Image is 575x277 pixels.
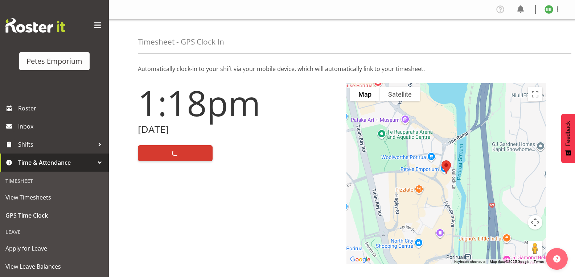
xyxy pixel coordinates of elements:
a: Terms (opens in new tab) [534,260,544,264]
img: beena-bist9974.jpg [545,5,553,14]
span: Apply for Leave [5,243,103,254]
button: Show street map [350,87,380,101]
img: help-xxl-2.png [553,255,560,263]
a: View Leave Balances [2,257,107,276]
div: Leave [2,224,107,239]
span: Map data ©2025 Google [490,260,529,264]
a: Open this area in Google Maps (opens a new window) [348,255,372,264]
span: View Leave Balances [5,261,103,272]
span: Feedback [565,121,571,146]
a: Apply for Leave [2,239,107,257]
button: Toggle fullscreen view [528,87,542,101]
span: Time & Attendance [18,157,94,168]
img: Rosterit website logo [5,18,65,33]
button: Feedback - Show survey [561,114,575,163]
button: Show satellite imagery [380,87,420,101]
span: Shifts [18,139,94,150]
button: Map camera controls [528,215,542,230]
img: Google [348,255,372,264]
p: Automatically clock-in to your shift via your mobile device, which will automatically link to you... [138,64,546,73]
button: Drag Pegman onto the map to open Street View [528,241,542,256]
span: Roster [18,103,105,114]
button: Keyboard shortcuts [454,259,485,264]
span: Inbox [18,121,105,132]
div: Petes Emporium [26,56,82,67]
div: Timesheet [2,173,107,188]
h4: Timesheet - GPS Clock In [138,38,224,46]
span: View Timesheets [5,192,103,203]
h1: 1:18pm [138,83,338,122]
h2: [DATE] [138,124,338,135]
a: View Timesheets [2,188,107,206]
a: GPS Time Clock [2,206,107,224]
span: GPS Time Clock [5,210,103,221]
